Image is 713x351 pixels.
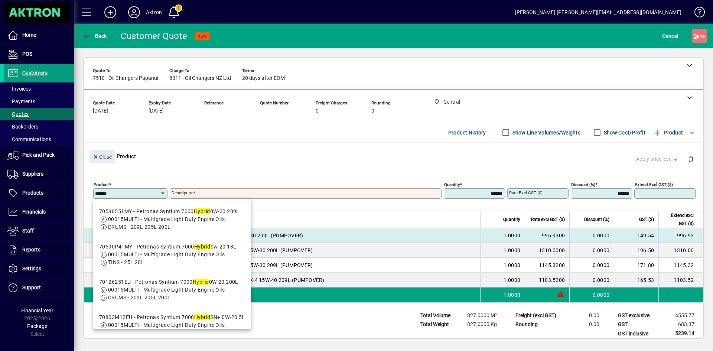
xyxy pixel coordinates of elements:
[27,323,47,329] span: Package
[509,190,543,195] mat-label: Rate excl GST ($)
[22,190,43,196] span: Products
[80,29,109,43] button: Back
[242,75,285,81] span: 20 days after EOM
[614,258,658,273] td: 171.80
[682,156,700,162] app-page-header-button: Delete
[461,320,506,329] td: 827.0000 Kg
[512,320,564,329] td: Rounding
[504,232,521,239] span: 1.0000
[614,320,659,329] td: GST
[658,273,703,287] td: 1103.52
[194,208,210,214] em: Hybrid
[260,108,261,114] span: -
[22,152,55,158] span: Pick and Pack
[108,216,225,222] span: 00015MULTI - Multigrade Light Duty Engine Oils
[193,279,209,285] em: Hybrid
[98,6,122,19] button: Add
[371,108,374,114] span: 0
[94,182,109,187] mat-label: Product
[108,295,171,300] span: DRUMS - 209L 205L 200L
[658,258,703,273] td: 1145.32
[21,308,53,313] span: Financial Year
[99,313,245,321] div: 70803M12EU - Petronas Syntium 7000 SN+ 0W-20 5L
[93,272,251,308] mat-option: 70126251EU - Petronas Syntium 7000 Hybrid 0W-20 200L
[569,228,614,243] td: 0.0000
[417,320,461,329] td: Total Weight
[504,247,521,254] span: 1.0000
[7,136,51,142] span: Communications
[689,1,704,26] a: Knowledge Base
[93,108,108,114] span: [DATE]
[204,108,206,114] span: -
[659,329,703,338] td: 5239.14
[172,199,436,207] mat-error: Required
[4,133,74,146] a: Communications
[7,124,38,130] span: Backorders
[99,278,238,286] div: 70126251EU - Petronas Syntium 7000 0W-20 200L
[22,209,46,215] span: Financials
[22,228,34,234] span: Staff
[7,98,35,104] span: Payments
[515,6,681,18] div: [PERSON_NAME] [PERSON_NAME][EMAIL_ADDRESS][DOMAIN_NAME]
[633,153,682,166] button: Apply price level
[658,228,703,243] td: 996.93
[692,29,707,43] button: Save
[108,287,225,293] span: 00015MULTI - Multigrade Light Duty Engine Oils
[4,260,74,278] a: Settings
[108,224,171,230] span: DRUMS - 209L 205L 200L
[614,311,659,320] td: GST exclusive
[4,241,74,259] a: Reports
[530,261,565,269] div: 1145.3200
[530,232,565,239] div: 996.9300
[614,243,658,258] td: 196.50
[662,30,678,42] span: Cancel
[658,243,703,258] td: 1310.00
[194,314,211,320] em: Hybrid
[694,30,705,42] span: ave
[448,127,486,139] span: Product History
[99,243,236,251] div: 70590P41MY - Petronas Syntium 7000 0w-20 18L
[4,222,74,240] a: Staff
[614,329,659,338] td: GST inclusive
[564,311,608,320] td: 0.00
[639,215,654,224] span: GST ($)
[4,184,74,202] a: Products
[659,311,703,320] td: 4555.77
[4,165,74,183] a: Suppliers
[93,75,158,81] span: 7510 - Oil Changers Papanui
[316,108,319,114] span: 0
[569,243,614,258] td: 0.0000
[22,247,40,253] span: Reports
[84,143,703,170] div: Product
[22,70,48,76] span: Customers
[663,211,694,228] span: Extend excl GST ($)
[504,261,521,269] span: 1.0000
[571,182,595,187] mat-label: Discount (%)
[444,182,460,187] mat-label: Quantity
[89,150,115,163] button: Close
[569,273,614,287] td: 0.0000
[88,153,117,160] app-page-header-button: Close
[4,279,74,297] a: Support
[7,86,31,92] span: Invoices
[22,171,43,177] span: Suppliers
[511,129,580,136] label: Show Line Volumes/Weights
[4,26,74,45] a: Home
[4,146,74,165] a: Pick and Pack
[530,247,565,254] div: 1310.0000
[694,33,697,39] span: S
[445,126,489,139] button: Product History
[194,244,211,250] em: Hybrid
[82,33,107,39] span: Back
[149,108,164,114] span: [DATE]
[185,276,325,284] span: Petronas Urania 3000 LS CK-4 15W-40 209L (PUMPOVER)
[74,29,115,43] app-page-header-button: Back
[4,108,74,120] a: Quotes
[614,273,658,287] td: 165.53
[530,276,565,284] div: 1103.5200
[4,120,74,133] a: Backorders
[504,276,521,284] span: 1.0000
[172,190,193,195] mat-label: Description
[636,155,679,163] span: Apply price level
[108,259,144,265] span: TINS - 25L 20L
